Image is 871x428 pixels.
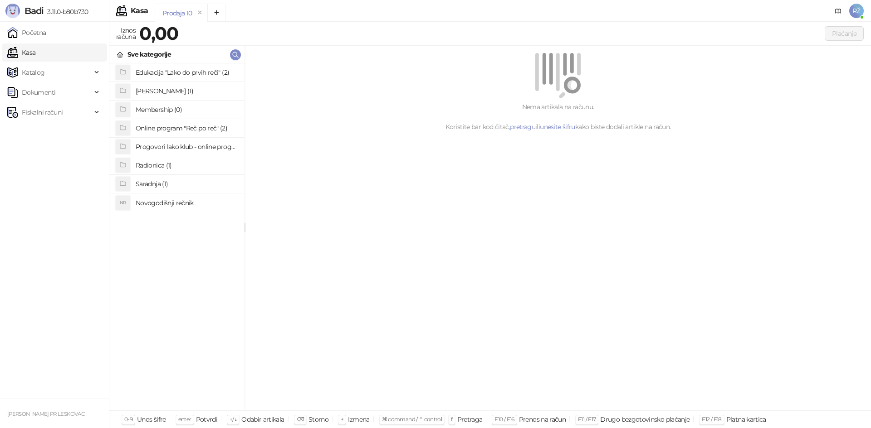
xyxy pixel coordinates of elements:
span: ⌘ command / ⌃ control [382,416,442,423]
h4: Radionica (1) [136,158,237,173]
h4: [PERSON_NAME] (1) [136,84,237,98]
div: Iznos računa [114,24,137,43]
div: grid [109,63,245,410]
span: Katalog [22,63,45,82]
a: Kasa [7,43,35,62]
div: Pretraga [457,414,483,425]
strong: 0,00 [139,22,178,44]
span: F10 / F16 [494,416,514,423]
h4: Membership (0) [136,102,237,117]
button: Add tab [207,4,225,22]
div: Izmena [348,414,369,425]
span: f [451,416,452,423]
h4: Novogodišnji rečnik [136,196,237,210]
span: 0-9 [124,416,132,423]
span: Fiskalni računi [22,103,63,121]
button: Plaćanje [825,26,864,41]
span: F11 / F17 [578,416,596,423]
span: enter [178,416,191,423]
button: remove [194,9,206,17]
span: Dokumenti [22,83,55,101]
a: pretragu [510,123,535,131]
h4: Online program "Reč po reč" (2) [136,121,237,135]
span: Badi [24,5,44,16]
span: ⌫ [297,416,304,423]
a: Dokumentacija [831,4,846,18]
span: RŽ [849,4,864,18]
div: Drugo bezgotovinsko plaćanje [600,414,690,425]
div: Nema artikala na računu. Koristite bar kod čitač, ili kako biste dodali artikle na račun. [256,102,860,132]
span: F12 / F18 [702,416,721,423]
div: Unos šifre [137,414,166,425]
img: Logo [5,4,20,18]
span: 3.11.0-b80b730 [44,8,88,16]
div: Sve kategorije [127,49,171,59]
span: ↑/↓ [230,416,237,423]
span: + [341,416,343,423]
div: Storno [308,414,328,425]
div: Platna kartica [726,414,766,425]
small: [PERSON_NAME] PR LESKOVAC [7,411,84,417]
div: Odabir artikala [241,414,284,425]
a: unesite šifru [540,123,575,131]
h4: Progovori lako klub - online program (1) [136,139,237,154]
div: Kasa [131,7,148,14]
div: Prodaja 10 [162,8,192,18]
div: Prenos na račun [519,414,566,425]
a: Početna [7,24,46,42]
h4: Saradnja (1) [136,177,237,191]
div: Potvrdi [196,414,218,425]
h4: Edukacija "Lako do prvih reči" (2) [136,65,237,80]
div: NR [116,196,130,210]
